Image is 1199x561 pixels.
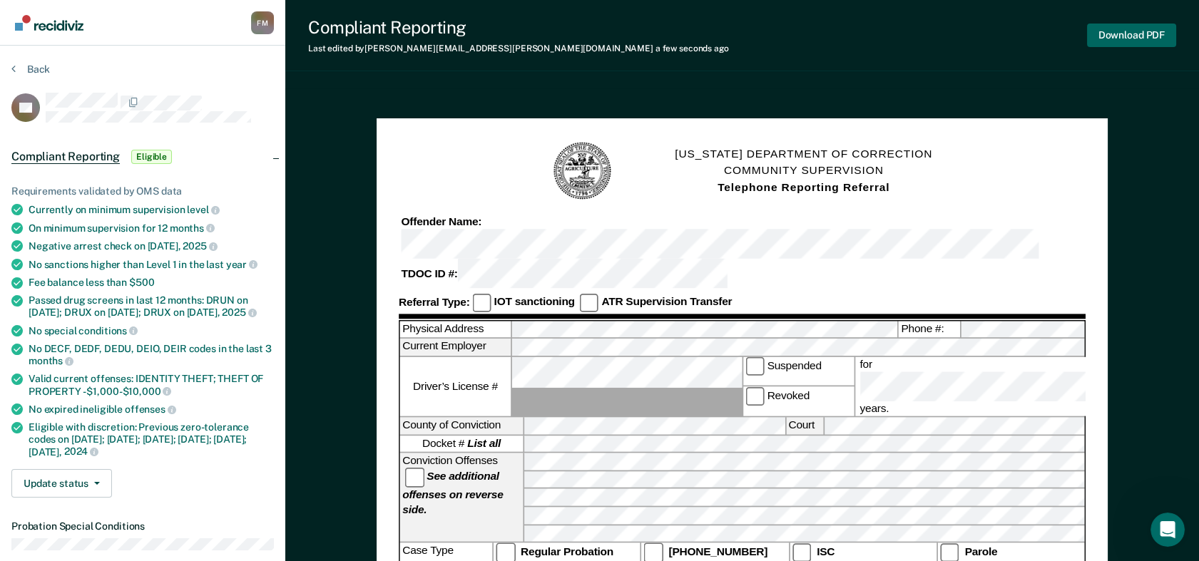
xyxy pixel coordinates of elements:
input: Revoked [745,387,765,406]
strong: ISC [817,545,835,557]
span: a few seconds ago [655,43,729,53]
div: Negative arrest check on [DATE], [29,240,274,252]
label: Court [786,417,823,433]
div: Fee balance less than [29,277,274,289]
button: Profile dropdown button [251,11,274,34]
span: $500 [129,277,154,288]
input: ATR Supervision Transfer [580,294,599,313]
span: year [226,259,257,270]
strong: Telephone Reporting Referral [718,181,889,193]
label: Current Employer [400,339,511,356]
iframe: Intercom live chat [1150,513,1185,547]
span: $1,000-$10,000 [86,386,171,397]
div: Requirements validated by OMS data [11,185,274,197]
strong: TDOC ID #: [402,267,458,279]
div: No sanctions higher than Level 1 in the last [29,258,274,271]
button: Update status [11,469,112,498]
strong: IOT sanctioning [494,296,575,308]
div: No expired ineligible [29,403,274,416]
div: Last edited by [PERSON_NAME][EMAIL_ADDRESS][PERSON_NAME][DOMAIN_NAME] [308,43,729,53]
input: IOT sanctioning [472,294,491,313]
div: F M [251,11,274,34]
div: No special [29,324,274,337]
span: offenses [125,403,176,415]
img: TN Seal [552,140,613,202]
input: Suspended [745,357,765,376]
div: Eligible with discretion: Previous zero-tolerance codes on [DATE]; [DATE]; [DATE]; [DATE]; [DATE]... [29,421,274,458]
span: Eligible [131,150,172,164]
button: Back [11,63,50,76]
span: 2024 [64,446,98,457]
h1: [US_STATE] DEPARTMENT OF CORRECTION COMMUNITY SUPERVISION [675,146,932,196]
span: Docket # [422,436,501,451]
label: County of Conviction [400,417,524,433]
span: level [187,204,219,215]
label: Driver’s License # [400,357,511,416]
strong: [PHONE_NUMBER] [669,545,768,557]
div: Valid current offenses: IDENTITY THEFT; THEFT OF PROPERTY - [29,373,274,397]
div: No DECF, DEDF, DEDU, DEIO, DEIR codes in the last 3 [29,343,274,367]
div: Compliant Reporting [308,17,729,38]
label: for years. [857,357,1131,416]
strong: ATR Supervision Transfer [601,296,732,308]
img: Recidiviz [15,15,83,31]
dt: Probation Special Conditions [11,520,274,532]
label: Physical Address [400,321,511,337]
button: Download PDF [1087,24,1176,47]
span: conditions [78,325,137,336]
strong: Regular Probation [521,545,613,557]
label: Revoked [743,387,854,416]
strong: Offender Name: [402,216,482,228]
span: 2025 [183,240,217,252]
strong: Parole [965,545,998,557]
input: See additional offenses on reverse side. [405,468,424,488]
strong: Referral Type: [399,296,469,308]
div: On minimum supervision for 12 [29,222,274,235]
div: Conviction Offenses [400,453,524,542]
span: Compliant Reporting [11,150,120,164]
span: months [29,355,73,366]
span: months [170,222,215,234]
input: for years. [860,371,1129,401]
strong: See additional offenses on reverse side. [402,470,503,515]
span: 2025 [222,307,256,318]
strong: List all [467,438,501,450]
div: Passed drug screens in last 12 months: DRUN on [DATE]; DRUX on [DATE]; DRUX on [DATE], [29,294,274,319]
label: Phone #: [899,321,960,337]
div: Currently on minimum supervision [29,203,274,216]
label: Suspended [743,357,854,386]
